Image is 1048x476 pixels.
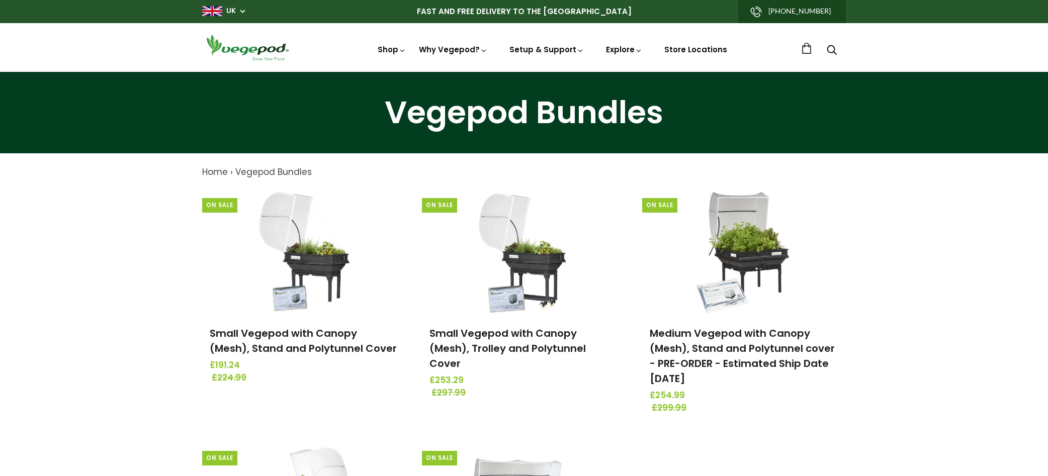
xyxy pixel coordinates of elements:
nav: breadcrumbs [202,166,846,179]
a: Small Vegepod with Canopy (Mesh), Stand and Polytunnel Cover [210,326,397,355]
img: Small Vegepod with Canopy (Mesh), Stand and Polytunnel Cover [251,189,357,315]
a: Medium Vegepod with Canopy (Mesh), Stand and Polytunnel cover - PRE-ORDER - Estimated Ship Date [... [650,326,835,386]
a: Setup & Support [509,44,584,55]
span: £297.99 [431,387,620,400]
h1: Vegepod Bundles [13,97,1035,128]
a: Store Locations [664,44,727,55]
a: Small Vegepod with Canopy (Mesh), Trolley and Polytunnel Cover [429,326,586,370]
a: Explore [606,44,642,55]
img: Small Vegepod with Canopy (Mesh), Trolley and Polytunnel Cover [471,189,577,315]
img: gb_large.png [202,6,222,16]
a: Why Vegepod? [419,44,487,55]
a: Vegepod Bundles [235,166,312,178]
span: £191.24 [210,359,398,372]
span: £299.99 [652,402,840,415]
span: £254.99 [650,389,838,402]
span: › [230,166,233,178]
span: £253.29 [429,374,618,387]
a: Shop [378,44,406,55]
img: Vegepod [202,33,293,62]
a: UK [226,6,236,16]
a: Home [202,166,228,178]
a: Search [827,46,837,56]
img: Medium Vegepod with Canopy (Mesh), Stand and Polytunnel cover - PRE-ORDER - Estimated Ship Date S... [691,189,797,315]
span: £224.99 [212,371,400,385]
